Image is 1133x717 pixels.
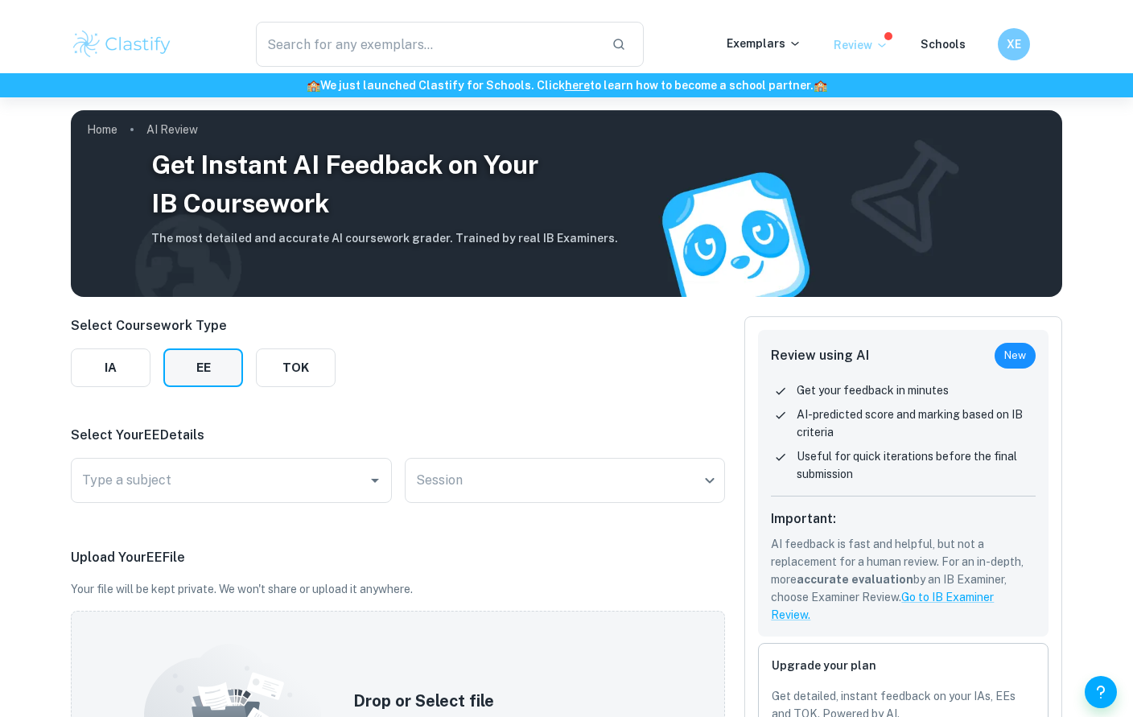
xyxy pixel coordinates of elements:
[1085,661,1117,693] button: Help and Feedback
[256,333,336,372] button: TOK
[814,64,827,76] span: 🏫
[771,331,869,350] h6: Review using AI
[71,333,150,372] button: IA
[71,95,1062,282] img: AI Review Cover
[87,103,117,126] a: Home
[998,13,1030,45] button: XE
[995,332,1036,348] span: New
[771,494,1036,513] h6: Important:
[797,366,949,384] p: Get your feedback in minutes
[256,6,599,52] input: Search for any exemplars...
[797,558,913,571] b: accurate evaluation
[307,64,320,76] span: 🏫
[771,520,1036,608] p: AI feedback is fast and helpful, but not a replacement for a human review. For an in-depth, more ...
[772,672,1035,707] p: Get detailed, instant feedback on your IAs, EEs and TOK. Powered by AI.
[797,432,1036,468] p: Useful for quick iterations before the final submission
[71,13,173,45] img: Clastify logo
[797,390,1036,426] p: AI-predicted score and marking based on IB criteria
[71,533,725,552] p: Upload Your EE File
[71,301,336,320] p: Select Coursework Type
[565,64,590,76] a: here
[163,333,243,372] button: EE
[3,61,1130,79] h6: We just launched Clastify for Schools. Click to learn how to become a school partner.
[71,410,725,430] p: Select Your EE Details
[834,21,888,39] p: Review
[727,19,801,37] p: Exemplars
[71,565,725,583] p: Your file will be kept private. We won't share or upload it anywhere.
[353,674,633,698] h5: Drop or Select file
[146,105,198,123] p: AI Review
[1005,20,1024,38] h6: XE
[151,214,618,232] h6: The most detailed and accurate AI coursework grader. Trained by real IB Examiners.
[151,130,618,208] h3: Get Instant AI Feedback on Your IB Coursework
[772,641,1035,659] h6: Upgrade your plan
[921,23,966,35] a: Schools
[364,454,386,476] button: Open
